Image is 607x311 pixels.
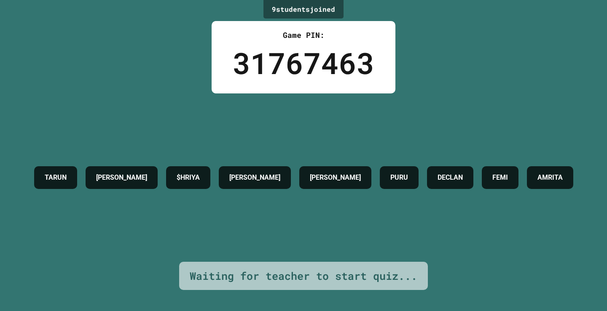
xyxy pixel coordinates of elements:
h4: [PERSON_NAME] [310,173,361,183]
h4: DECLAN [438,173,463,183]
h4: PURU [390,173,408,183]
h4: [PERSON_NAME] [96,173,147,183]
div: 31767463 [233,41,374,85]
h4: AMRITA [537,173,563,183]
h4: FEMI [492,173,508,183]
div: Waiting for teacher to start quiz... [190,268,417,284]
div: Game PIN: [233,29,374,41]
h4: $HRIYA [177,173,200,183]
h4: TARUN [45,173,67,183]
h4: [PERSON_NAME] [229,173,280,183]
